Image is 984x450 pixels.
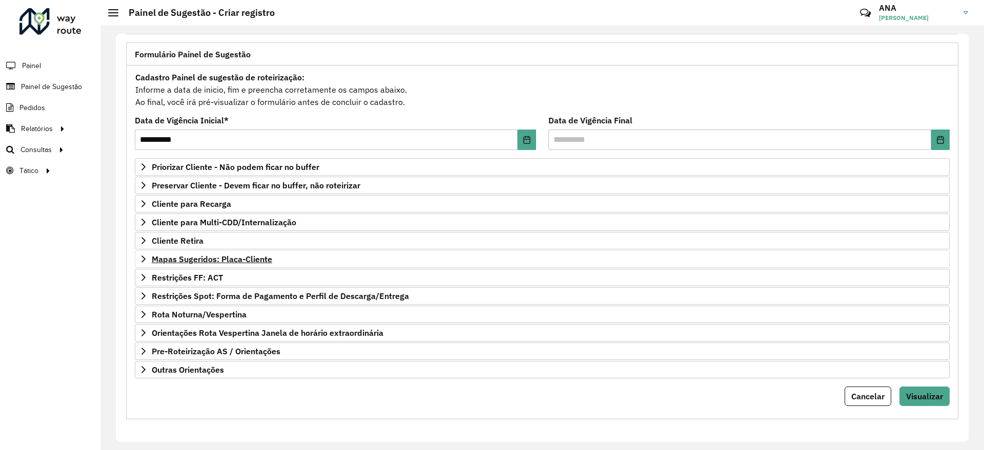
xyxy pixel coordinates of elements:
span: Preservar Cliente - Devem ficar no buffer, não roteirizar [152,181,360,189]
span: Orientações Rota Vespertina Janela de horário extraordinária [152,329,383,337]
button: Choose Date [518,130,536,150]
button: Visualizar [899,387,950,406]
a: Cliente Retira [135,232,950,249]
span: Cliente para Recarga [152,200,231,208]
label: Data de Vigência Final [548,114,632,126]
div: Informe a data de inicio, fim e preencha corretamente os campos abaixo. Ao final, você irá pré-vi... [135,71,950,109]
a: Priorizar Cliente - Não podem ficar no buffer [135,158,950,176]
span: Rota Noturna/Vespertina [152,310,247,318]
strong: Cadastro Painel de sugestão de roteirização: [135,72,304,82]
span: Painel [22,60,41,71]
span: Formulário Painel de Sugestão [135,50,251,58]
span: Pre-Roteirização AS / Orientações [152,347,280,355]
button: Choose Date [931,130,950,150]
span: Mapas Sugeridos: Placa-Cliente [152,255,272,263]
span: Relatórios [21,123,53,134]
a: Rota Noturna/Vespertina [135,306,950,323]
label: Data de Vigência Inicial [135,114,229,126]
h2: Painel de Sugestão - Criar registro [118,7,275,18]
a: Contato Rápido [854,2,876,24]
span: Consultas [20,144,52,155]
a: Cliente para Recarga [135,195,950,212]
span: Cliente Retira [152,237,203,245]
a: Mapas Sugeridos: Placa-Cliente [135,250,950,268]
a: Restrições FF: ACT [135,269,950,286]
h3: ANA [879,3,956,13]
a: Cliente para Multi-CDD/Internalização [135,213,950,231]
span: Painel de Sugestão [21,81,82,92]
span: Restrições Spot: Forma de Pagamento e Perfil de Descarga/Entrega [152,292,409,300]
a: Restrições Spot: Forma de Pagamento e Perfil de Descarga/Entrega [135,287,950,305]
span: [PERSON_NAME] [879,13,956,23]
span: Outras Orientações [152,366,224,374]
span: Pedidos [19,102,45,113]
a: Preservar Cliente - Devem ficar no buffer, não roteirizar [135,177,950,194]
span: Restrições FF: ACT [152,273,223,282]
span: Visualizar [906,391,943,401]
button: Cancelar [845,387,891,406]
span: Tático [19,165,38,176]
span: Cliente para Multi-CDD/Internalização [152,218,296,226]
a: Orientações Rota Vespertina Janela de horário extraordinária [135,324,950,341]
a: Pre-Roteirização AS / Orientações [135,342,950,360]
span: Priorizar Cliente - Não podem ficar no buffer [152,163,319,171]
a: Outras Orientações [135,361,950,378]
span: Cancelar [851,391,885,401]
